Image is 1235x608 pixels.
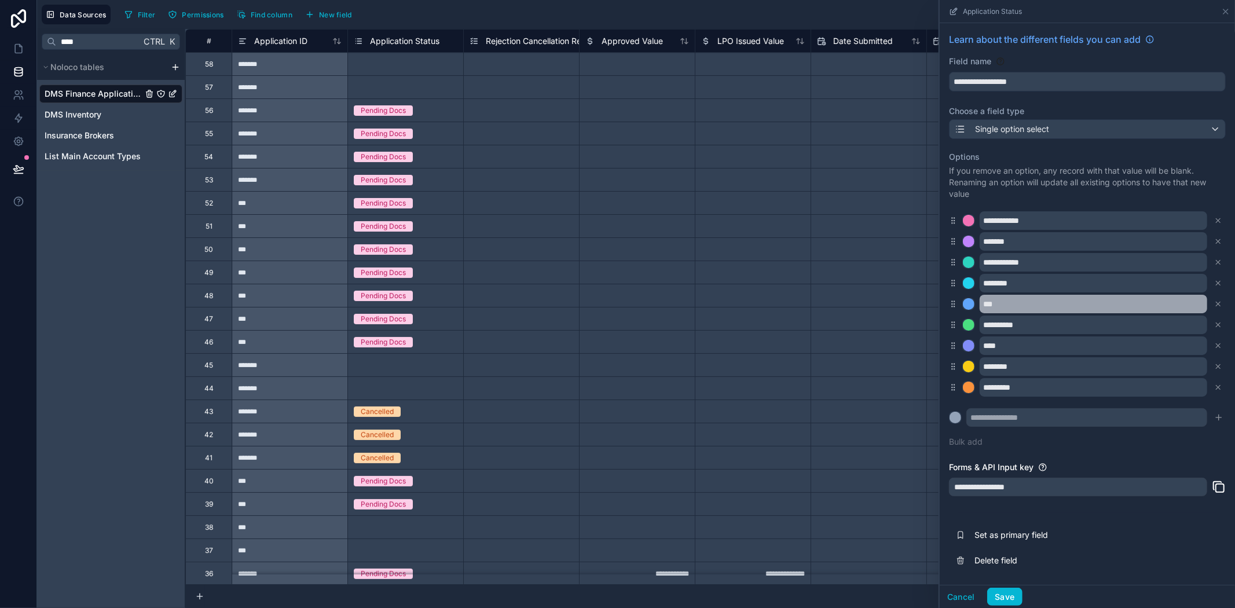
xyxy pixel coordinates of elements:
[361,268,406,278] div: Pending Docs
[602,35,663,47] span: Approved Value
[204,384,214,393] div: 44
[949,165,1226,200] p: If you remove an option, any record with that value will be blank. Renaming an option will update...
[949,522,1226,548] button: Set as primary field
[974,529,1141,541] span: Set as primary field
[205,453,212,463] div: 41
[486,35,599,47] span: Rejection Cancellation Reason
[204,430,213,439] div: 42
[949,462,1034,473] label: Forms & API Input key
[361,244,406,255] div: Pending Docs
[205,523,213,532] div: 38
[204,314,213,324] div: 47
[949,56,991,67] label: Field name
[204,361,213,370] div: 45
[361,453,394,463] div: Cancelled
[361,476,406,486] div: Pending Docs
[204,477,214,486] div: 40
[206,222,212,231] div: 51
[204,407,213,416] div: 43
[205,199,213,208] div: 52
[205,60,213,69] div: 58
[164,6,232,23] a: Permissions
[361,291,406,301] div: Pending Docs
[949,436,983,448] button: Bulk add
[361,314,406,324] div: Pending Docs
[204,291,213,301] div: 48
[949,151,1226,163] label: Options
[205,546,213,555] div: 37
[120,6,160,23] button: Filter
[949,119,1226,139] button: Single option select
[361,337,406,347] div: Pending Docs
[361,105,406,116] div: Pending Docs
[975,123,1049,135] span: Single option select
[361,499,406,510] div: Pending Docs
[205,569,213,578] div: 36
[949,548,1226,573] button: Delete field
[361,152,406,162] div: Pending Docs
[361,175,406,185] div: Pending Docs
[168,38,176,46] span: K
[940,588,983,606] button: Cancel
[987,588,1022,606] button: Save
[361,129,406,139] div: Pending Docs
[142,34,166,49] span: Ctrl
[233,6,296,23] button: Find column
[205,500,213,509] div: 39
[138,10,156,19] span: Filter
[195,36,223,45] div: #
[949,32,1155,46] a: Learn about the different fields you can add
[204,268,213,277] div: 49
[361,430,394,440] div: Cancelled
[361,406,394,417] div: Cancelled
[204,338,213,347] div: 46
[204,245,213,254] div: 50
[182,10,223,19] span: Permissions
[361,569,406,579] div: Pending Docs
[164,6,228,23] button: Permissions
[949,32,1141,46] span: Learn about the different fields you can add
[319,10,352,19] span: New field
[251,10,292,19] span: Find column
[833,35,893,47] span: Date Submitted
[205,129,213,138] div: 55
[60,10,107,19] span: Data Sources
[204,152,213,162] div: 54
[717,35,784,47] span: LPO Issued Value
[361,221,406,232] div: Pending Docs
[205,83,213,92] div: 57
[42,5,111,24] button: Data Sources
[974,555,1141,566] span: Delete field
[361,198,406,208] div: Pending Docs
[949,105,1226,117] label: Choose a field type
[370,35,439,47] span: Application Status
[254,35,307,47] span: Application ID
[301,6,356,23] button: New field
[205,106,213,115] div: 56
[205,175,213,185] div: 53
